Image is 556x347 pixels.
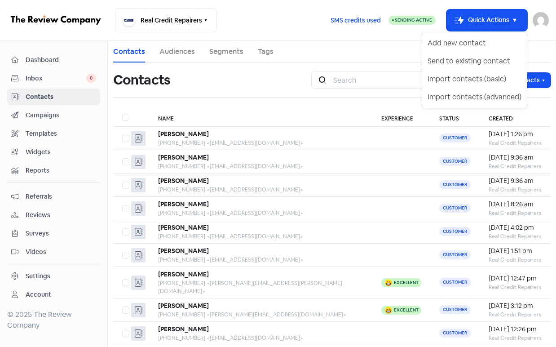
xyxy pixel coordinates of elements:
[7,207,100,223] a: Reviews
[489,209,542,217] div: Real Credit Repairers
[7,286,100,303] a: Account
[26,166,96,175] span: Reports
[115,8,217,32] button: Real Credit Repairers
[7,107,100,124] a: Campaigns
[26,147,96,157] span: Widgets
[159,46,195,57] a: Audiences
[158,279,363,295] div: [PHONE_NUMBER] <[PERSON_NAME][EMAIL_ADDRESS][PERSON_NAME][DOMAIN_NAME]>
[489,283,542,291] div: Real Credit Repairers
[7,225,100,242] a: Surveys
[422,34,527,52] button: Add new contact
[26,111,96,120] span: Campaigns
[489,153,542,162] div: [DATE] 9:36 am
[149,108,372,127] th: Name
[394,280,419,285] div: Excellent
[422,52,527,70] button: Send to existing contact
[7,162,100,179] a: Reports
[26,229,96,238] span: Surveys
[489,334,542,342] div: Real Credit Repairers
[439,204,471,213] span: Customer
[7,52,100,68] a: Dashboard
[439,157,471,166] span: Customer
[7,70,100,87] a: Inbox 0
[158,302,209,310] b: [PERSON_NAME]
[439,250,471,259] span: Customer
[158,139,363,147] div: [PHONE_NUMBER] <[EMAIL_ADDRESS][DOMAIN_NAME]>
[26,129,96,138] span: Templates
[331,16,381,25] span: SMS credits used
[113,46,145,57] a: Contacts
[26,192,96,201] span: Referrals
[395,17,432,23] span: Sending Active
[158,334,363,342] div: [PHONE_NUMBER] <[EMAIL_ADDRESS][DOMAIN_NAME]>
[7,188,100,205] a: Referrals
[7,144,100,160] a: Widgets
[7,309,100,331] div: © 2025 The Review Company
[489,129,542,139] div: [DATE] 1:26 pm
[439,227,471,236] span: Customer
[372,108,430,127] th: Experience
[26,247,96,257] span: Videos
[489,200,542,209] div: [DATE] 8:26 am
[489,256,542,264] div: Real Credit Repairers
[158,153,209,161] b: [PERSON_NAME]
[489,176,542,186] div: [DATE] 9:36 am
[430,108,480,127] th: Status
[480,108,551,127] th: Created
[7,268,100,285] a: Settings
[422,88,527,106] button: Import contacts (advanced)
[489,162,542,170] div: Real Credit Repairers
[158,232,363,240] div: [PHONE_NUMBER] <[EMAIL_ADDRESS][DOMAIN_NAME]>
[489,223,542,232] div: [DATE] 4:02 pm
[439,180,471,189] span: Customer
[394,308,419,312] div: Excellent
[489,311,542,319] div: Real Credit Repairers
[26,290,51,299] div: Account
[209,46,243,57] a: Segments
[489,186,542,194] div: Real Credit Repairers
[7,244,100,260] a: Videos
[113,66,170,94] h1: Contacts
[158,311,363,319] div: [PHONE_NUMBER] <[PERSON_NAME][EMAIL_ADDRESS][DOMAIN_NAME]>
[158,130,209,138] b: [PERSON_NAME]
[439,329,471,338] span: Customer
[26,92,96,102] span: Contacts
[158,325,209,333] b: [PERSON_NAME]
[158,162,363,170] div: [PHONE_NUMBER] <[EMAIL_ADDRESS][DOMAIN_NAME]>
[323,15,388,24] a: SMS credits used
[7,89,100,105] a: Contacts
[86,74,96,83] span: 0
[489,139,542,147] div: Real Credit Repairers
[439,305,471,314] span: Customer
[439,133,471,142] span: Customer
[489,325,542,334] div: [DATE] 12:26 pm
[158,186,363,194] div: [PHONE_NUMBER] <[EMAIL_ADDRESS][DOMAIN_NAME]>
[489,232,542,240] div: Real Credit Repairers
[26,271,50,281] div: Settings
[26,210,96,220] span: Reviews
[258,46,274,57] a: Tags
[489,301,542,311] div: [DATE] 3:12 pm
[26,74,86,83] span: Inbox
[158,223,209,231] b: [PERSON_NAME]
[446,9,527,31] button: Quick Actions
[158,177,209,185] b: [PERSON_NAME]
[533,12,549,28] img: User
[328,71,425,89] input: Search
[158,270,209,278] b: [PERSON_NAME]
[158,200,209,208] b: [PERSON_NAME]
[439,278,471,287] span: Customer
[26,55,96,65] span: Dashboard
[422,70,527,88] button: Import contacts (basic)
[158,209,363,217] div: [PHONE_NUMBER] <[EMAIL_ADDRESS][DOMAIN_NAME]>
[158,247,209,255] b: [PERSON_NAME]
[158,256,363,264] div: [PHONE_NUMBER] <[EMAIL_ADDRESS][DOMAIN_NAME]>
[388,15,436,26] a: Sending Active
[7,125,100,142] a: Templates
[489,246,542,256] div: [DATE] 1:51 pm
[489,274,542,283] div: [DATE] 12:47 pm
